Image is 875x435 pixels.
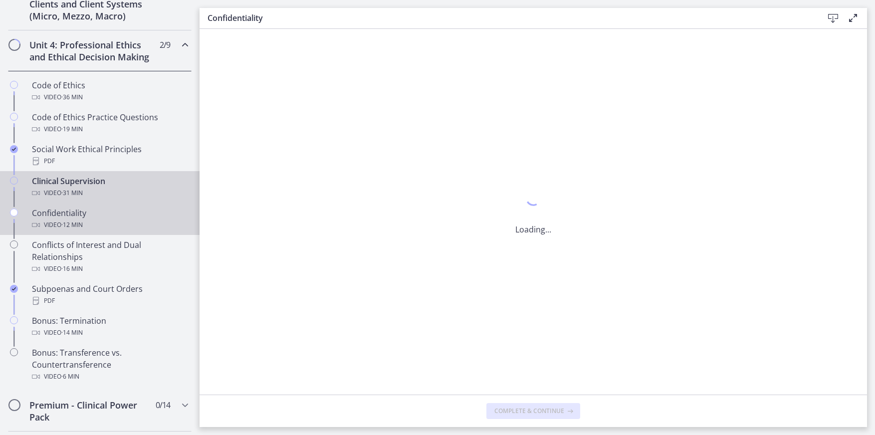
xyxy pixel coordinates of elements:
div: Code of Ethics [32,79,188,103]
div: Code of Ethics Practice Questions [32,111,188,135]
div: Video [32,327,188,339]
div: Confidentiality [32,207,188,231]
i: Completed [10,145,18,153]
div: Video [32,219,188,231]
div: Video [32,187,188,199]
h2: Unit 4: Professional Ethics and Ethical Decision Making [29,39,151,63]
div: Clinical Supervision [32,175,188,199]
div: Video [32,123,188,135]
span: · 12 min [61,219,83,231]
button: Complete & continue [486,403,580,419]
span: 0 / 14 [156,399,170,411]
div: PDF [32,295,188,307]
div: Subpoenas and Court Orders [32,283,188,307]
div: 1 [515,189,551,212]
p: Loading... [515,223,551,235]
div: Video [32,263,188,275]
span: · 6 min [61,371,79,383]
div: Bonus: Termination [32,315,188,339]
div: Social Work Ethical Principles [32,143,188,167]
h3: Confidentiality [208,12,807,24]
i: Completed [10,285,18,293]
span: Complete & continue [494,407,564,415]
div: Video [32,91,188,103]
span: · 36 min [61,91,83,103]
h2: Premium - Clinical Power Pack [29,399,151,423]
span: 2 / 9 [160,39,170,51]
div: Conflicts of Interest and Dual Relationships [32,239,188,275]
span: · 14 min [61,327,83,339]
div: Video [32,371,188,383]
span: · 16 min [61,263,83,275]
div: Bonus: Transference vs. Countertransference [32,347,188,383]
span: · 19 min [61,123,83,135]
div: PDF [32,155,188,167]
span: · 31 min [61,187,83,199]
